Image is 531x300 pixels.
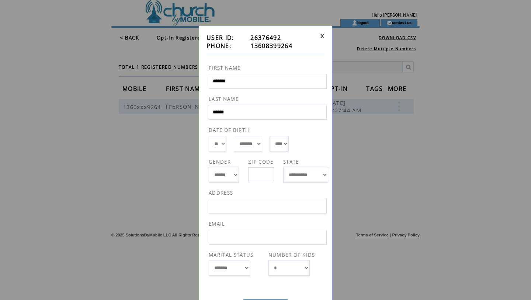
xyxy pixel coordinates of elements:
span: 26376492 [250,34,281,42]
span: FIRST NAME [209,65,240,71]
span: ZIP CODE [248,158,274,165]
span: EMAIL [209,221,225,227]
span: ADDRESS [209,190,233,196]
span: DATE OF BIRTH [209,127,249,133]
span: STATE [283,158,299,165]
span: LAST NAME [209,96,239,102]
span: MARITAL STATUS [209,252,254,258]
span: 13608399264 [250,42,292,50]
span: NUMBER OF KIDS [268,252,315,258]
span: USER ID: [206,34,234,42]
span: GENDER [209,158,231,165]
span: PHONE: [206,42,231,50]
